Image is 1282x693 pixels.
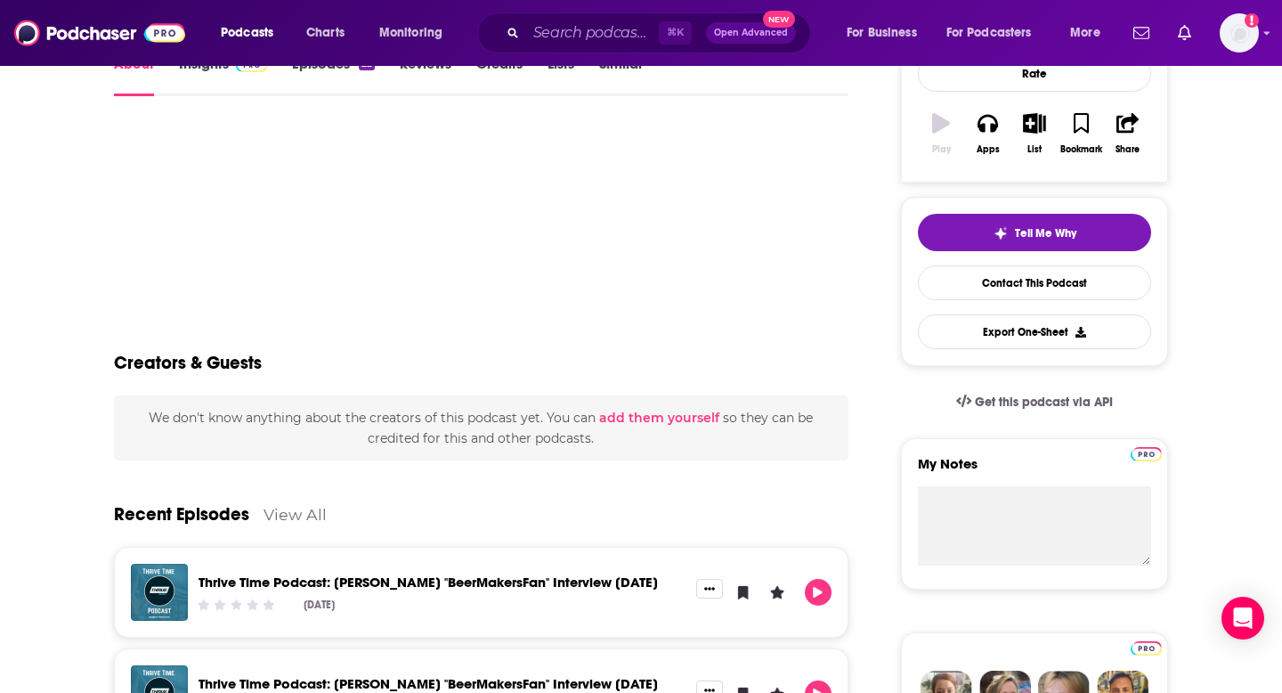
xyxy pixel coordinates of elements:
img: tell me why sparkle [994,226,1008,241]
button: Bookmark Episode [730,579,757,606]
button: Open AdvancedNew [706,22,796,44]
a: View All [264,505,327,524]
button: Play [805,579,832,606]
span: Tell Me Why [1015,226,1076,241]
button: Share [1105,102,1151,166]
div: Open Intercom Messenger [1221,597,1264,640]
span: For Podcasters [946,20,1032,45]
span: For Business [847,20,917,45]
button: Export One-Sheet [918,314,1151,349]
div: Play [932,144,951,155]
span: Get this podcast via API [975,395,1113,410]
div: Community Rating: 0 out of 5 [196,598,277,611]
a: Similar [599,55,643,96]
a: Pro website [1131,639,1162,656]
button: open menu [208,19,296,47]
a: Thrive Time Podcast: Chris Prince "BeerMakersFan" Interview 6/30/2018 [199,675,658,692]
a: Thrive Time Podcast: Chris Prince "BeerMakersFan" Interview 6/30/2018 [199,574,658,591]
a: Lists [548,55,574,96]
span: Open Advanced [714,29,788,37]
h2: Creators & Guests [114,352,262,374]
button: open menu [1058,19,1123,47]
svg: Add a profile image [1245,13,1259,28]
span: Podcasts [221,20,273,45]
span: Logged in as megcassidy [1220,13,1259,53]
a: Episodes22 [292,55,375,96]
button: Show More Button [696,579,723,599]
img: Podchaser Pro [1131,641,1162,656]
label: My Notes [918,455,1151,486]
div: List [1027,144,1042,155]
button: Leave a Rating [764,579,791,606]
a: Credits [476,55,523,96]
a: Show notifications dropdown [1126,18,1156,48]
span: New [763,11,795,28]
a: Show notifications dropdown [1171,18,1198,48]
img: User Profile [1220,13,1259,53]
img: Podchaser Pro [1131,447,1162,461]
img: Podchaser - Follow, Share and Rate Podcasts [14,16,185,50]
button: open menu [834,19,939,47]
span: We don't know anything about the creators of this podcast yet . You can so they can be credited f... [149,410,813,445]
button: Bookmark [1058,102,1104,166]
button: Apps [964,102,1010,166]
a: Contact This Podcast [918,265,1151,300]
button: open menu [367,19,466,47]
span: ⌘ K [659,21,692,45]
button: List [1011,102,1058,166]
button: Show profile menu [1220,13,1259,53]
a: About [114,55,154,96]
button: open menu [935,19,1058,47]
span: More [1070,20,1100,45]
div: Search podcasts, credits, & more... [494,12,828,53]
a: InsightsPodchaser Pro [179,55,267,96]
div: Rate [918,55,1151,92]
button: add them yourself [599,411,719,425]
a: Pro website [1131,444,1162,461]
a: Reviews [400,55,451,96]
div: [DATE] [304,599,335,611]
div: Apps [977,144,1000,155]
button: Play [918,102,964,166]
a: Charts [295,19,355,47]
div: Share [1116,144,1140,155]
div: Bookmark [1060,144,1102,155]
button: tell me why sparkleTell Me Why [918,214,1151,251]
a: Get this podcast via API [942,380,1127,424]
span: Charts [306,20,345,45]
a: Recent Episodes [114,503,249,526]
span: Monitoring [379,20,442,45]
img: Thrive Time Podcast: Chris Prince "BeerMakersFan" Interview 6/30/2018 [131,564,188,621]
input: Search podcasts, credits, & more... [526,19,659,47]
